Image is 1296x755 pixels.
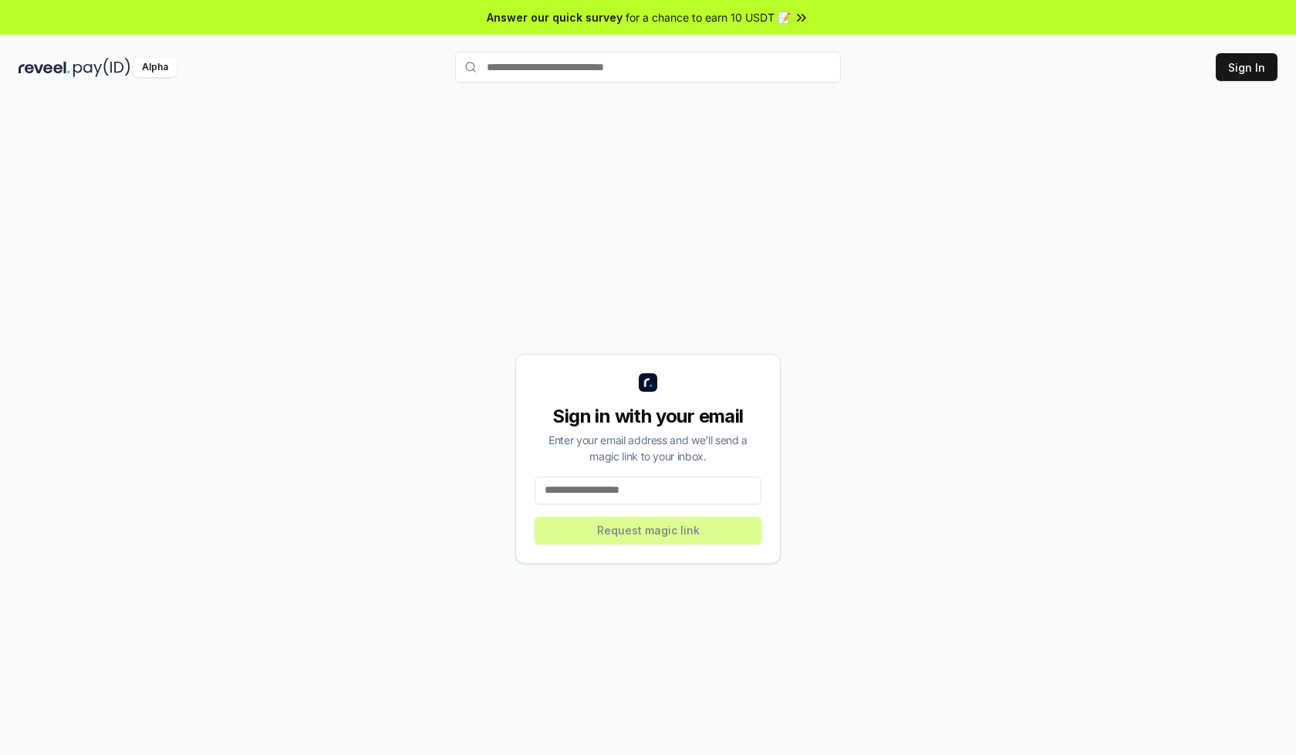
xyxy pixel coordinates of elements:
[1216,53,1277,81] button: Sign In
[487,9,623,25] span: Answer our quick survey
[73,58,130,77] img: pay_id
[626,9,791,25] span: for a chance to earn 10 USDT 📝
[535,432,761,464] div: Enter your email address and we’ll send a magic link to your inbox.
[639,373,657,392] img: logo_small
[133,58,177,77] div: Alpha
[535,404,761,429] div: Sign in with your email
[19,58,70,77] img: reveel_dark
